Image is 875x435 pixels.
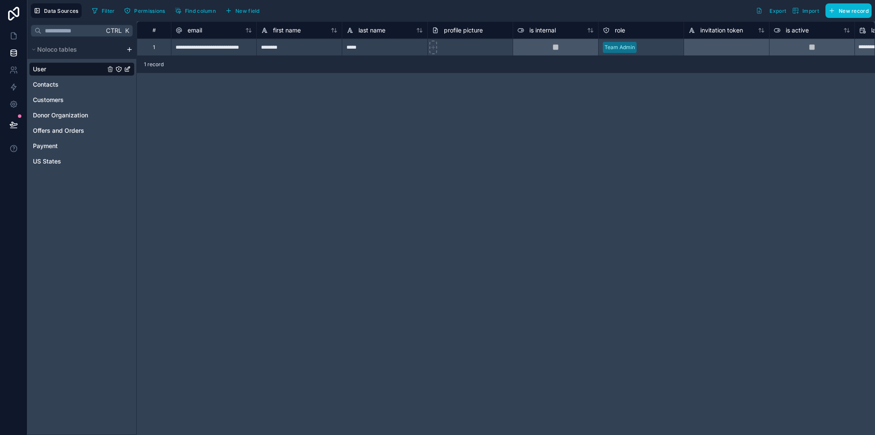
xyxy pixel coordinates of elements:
button: Filter [88,4,118,17]
button: Import [789,3,822,18]
button: New field [222,4,263,17]
span: first name [273,26,301,35]
button: Data Sources [31,3,82,18]
button: Export [753,3,789,18]
span: Permissions [134,8,165,14]
span: Find column [185,8,216,14]
a: New record [822,3,872,18]
span: role [615,26,625,35]
button: Find column [172,4,219,17]
div: Team Admin [605,44,635,51]
span: Import [802,8,819,14]
span: K [124,28,130,34]
a: Permissions [121,4,171,17]
div: 1 [153,44,155,51]
div: # [144,27,164,33]
span: 1 record [144,61,164,68]
span: email [188,26,202,35]
span: New field [235,8,260,14]
span: Export [769,8,786,14]
button: New record [825,3,872,18]
span: invitation token [700,26,743,35]
span: Data Sources [44,8,79,14]
span: Filter [102,8,115,14]
span: New record [839,8,869,14]
button: Permissions [121,4,168,17]
span: last name [358,26,385,35]
span: profile picture [444,26,483,35]
span: is internal [529,26,556,35]
span: Ctrl [105,25,123,36]
span: is active [786,26,809,35]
